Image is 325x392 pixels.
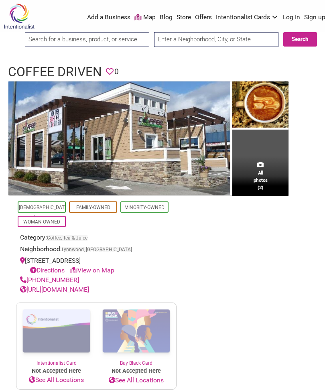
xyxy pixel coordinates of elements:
span: Lynnwood, [GEOGRAPHIC_DATA] [62,247,132,252]
a: Buy Black Card [96,303,176,367]
span: All photos (2) [254,170,268,191]
a: Woman-Owned [23,219,60,225]
a: Add a Business [87,13,130,22]
a: Intentionalist Cards [216,13,279,22]
div: Neighborhood: [20,244,173,256]
img: Intentionalist Card [16,303,96,360]
button: Search [283,32,317,47]
a: [URL][DOMAIN_NAME] [20,286,89,293]
a: Minority-Owned [124,205,165,210]
a: [PHONE_NUMBER] [20,276,79,284]
a: View on Map [70,266,114,274]
a: Intentionalist Card [16,303,96,367]
a: See All Locations [96,376,176,385]
a: See All Locations [16,375,96,385]
a: Map [134,13,156,22]
a: Coffee, Tea & Juice [47,235,87,241]
div: [STREET_ADDRESS] [20,256,173,275]
span: 0 [114,66,119,78]
a: Directions [30,266,65,274]
h1: Coffee Driven [8,63,102,81]
input: Search for a business, product, or service [25,32,149,47]
span: Not Accepted Here [96,367,176,376]
a: Store [177,13,191,22]
a: [DEMOGRAPHIC_DATA]-Owned [19,205,65,221]
a: Family-Owned [76,205,110,210]
div: Category: [20,233,173,244]
a: Log In [283,13,300,22]
span: Not Accepted Here [16,367,96,376]
img: Buy Black Card [96,303,176,360]
a: Blog [160,13,173,22]
input: Enter a Neighborhood, City, or State [154,32,278,47]
a: Offers [195,13,212,22]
